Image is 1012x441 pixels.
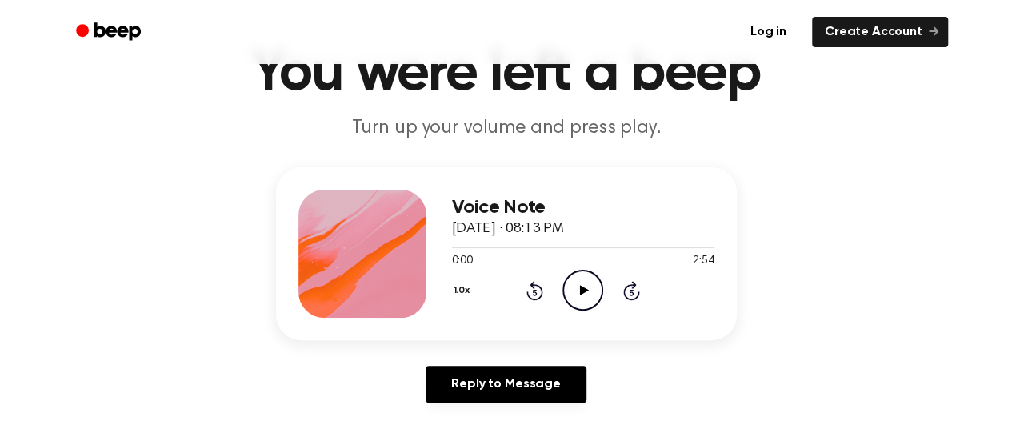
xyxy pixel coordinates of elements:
[693,253,714,270] span: 2:54
[452,253,473,270] span: 0:00
[426,366,586,403] a: Reply to Message
[97,45,916,102] h1: You were left a beep
[812,17,948,47] a: Create Account
[65,17,155,48] a: Beep
[452,222,564,236] span: [DATE] · 08:13 PM
[199,115,814,142] p: Turn up your volume and press play.
[734,14,802,50] a: Log in
[452,197,714,218] h3: Voice Note
[452,277,476,304] button: 1.0x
